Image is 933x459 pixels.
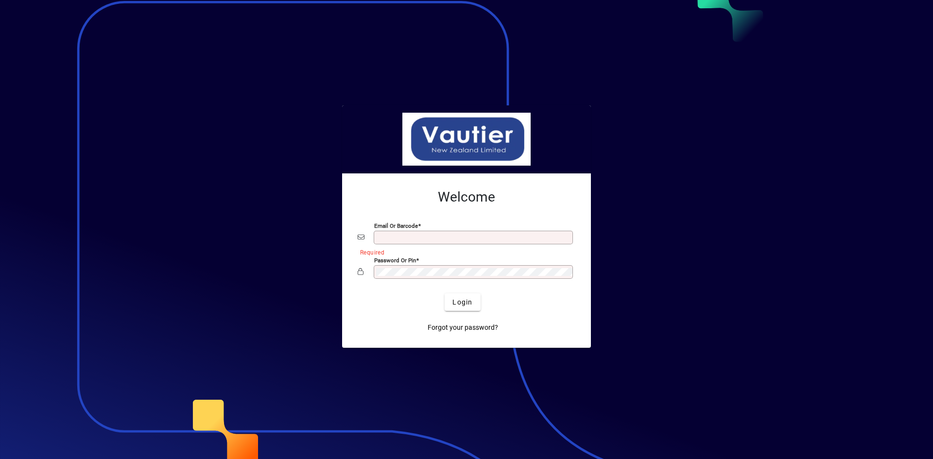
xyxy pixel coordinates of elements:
[424,319,502,336] a: Forgot your password?
[428,323,498,333] span: Forgot your password?
[452,297,472,307] span: Login
[358,189,575,205] h2: Welcome
[374,257,416,264] mat-label: Password or Pin
[360,247,568,257] mat-error: Required
[445,293,480,311] button: Login
[374,222,418,229] mat-label: Email or Barcode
